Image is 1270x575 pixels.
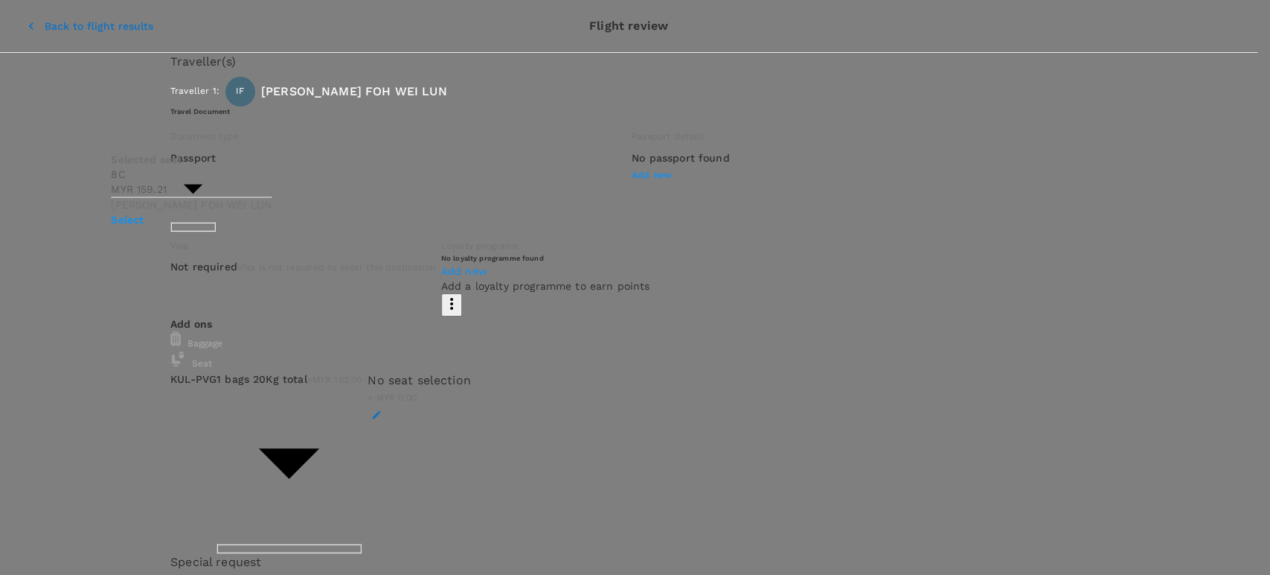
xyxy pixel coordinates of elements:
[441,265,487,277] span: Add new
[307,375,362,385] span: +MYR 182.00
[237,262,435,273] span: Visa is not required to enter this destination
[632,170,671,180] span: Add new
[170,553,1087,571] p: Special request
[368,393,417,403] span: + MYR 0.00
[170,241,189,251] span: Visa
[261,83,447,101] p: [PERSON_NAME] FOH WEI LUN
[170,150,216,165] p: Passport
[441,280,650,292] span: Add a loyalty programme to earn points
[45,19,153,34] p: Back to flight results
[236,84,244,99] span: IF
[170,331,1087,352] div: Baggage
[170,352,1087,372] div: Seat
[368,372,471,390] div: No seat selection
[632,150,730,167] h6: No passport found
[441,241,518,251] span: Loyalty programs
[170,317,1087,331] p: Add ons
[589,17,668,35] p: Flight review
[170,131,239,142] span: Document type
[170,53,1087,71] p: Traveller(s)
[170,352,185,366] img: baggage-icon
[632,131,704,142] span: Passport details
[217,373,307,385] span: 1 bags 20Kg total
[170,259,237,274] p: Not required
[170,331,181,346] img: baggage-icon
[170,372,217,387] p: KUL - PVG
[170,84,219,99] p: Traveller 1 :
[441,253,650,263] h6: No loyalty programme found
[170,107,1087,116] h6: Travel Document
